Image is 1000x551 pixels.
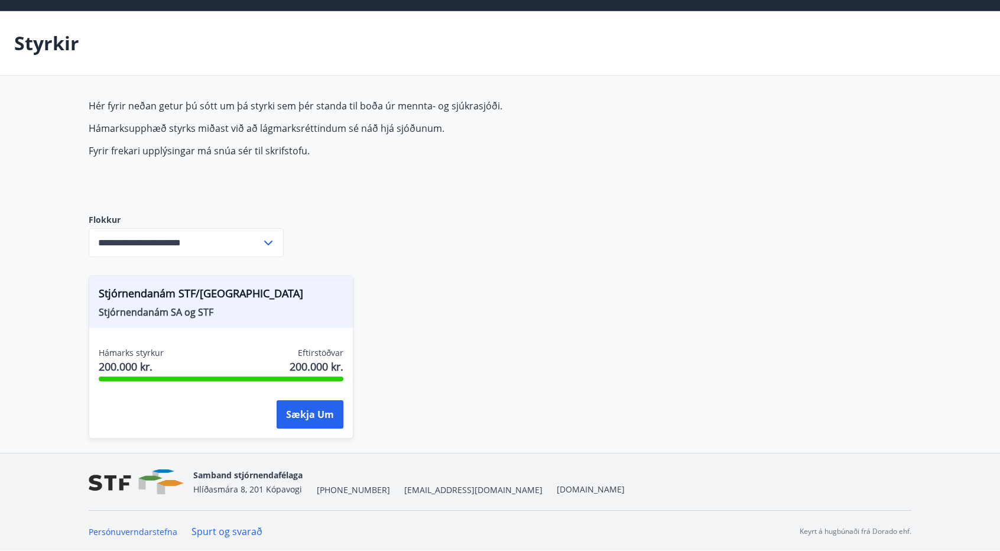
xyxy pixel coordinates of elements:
label: Flokkur [89,214,284,226]
span: 200.000 kr. [290,359,343,374]
span: [PHONE_NUMBER] [317,484,390,496]
a: [DOMAIN_NAME] [557,484,625,495]
img: vjCaq2fThgY3EUYqSgpjEiBg6WP39ov69hlhuPVN.png [89,469,184,495]
p: Hámarksupphæð styrks miðast við að lágmarksréttindum sé náð hjá sjóðunum. [89,122,647,135]
button: Sækja um [277,400,343,429]
span: Hámarks styrkur [99,347,164,359]
span: Stjórnendanám SA og STF [99,306,343,319]
p: Hér fyrir neðan getur þú sótt um þá styrki sem þér standa til boða úr mennta- og sjúkrasjóði. [89,99,647,112]
a: Spurt og svarað [191,525,262,538]
span: Samband stjórnendafélaga [193,469,303,481]
span: Hlíðasmára 8, 201 Kópavogi [193,484,302,495]
span: [EMAIL_ADDRESS][DOMAIN_NAME] [404,484,543,496]
span: 200.000 kr. [99,359,164,374]
span: Stjórnendanám STF/[GEOGRAPHIC_DATA] [99,286,343,306]
a: Persónuverndarstefna [89,526,177,537]
p: Styrkir [14,30,79,56]
p: Fyrir frekari upplýsingar má snúa sér til skrifstofu. [89,144,647,157]
p: Keyrt á hugbúnaði frá Dorado ehf. [800,526,911,537]
span: Eftirstöðvar [298,347,343,359]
